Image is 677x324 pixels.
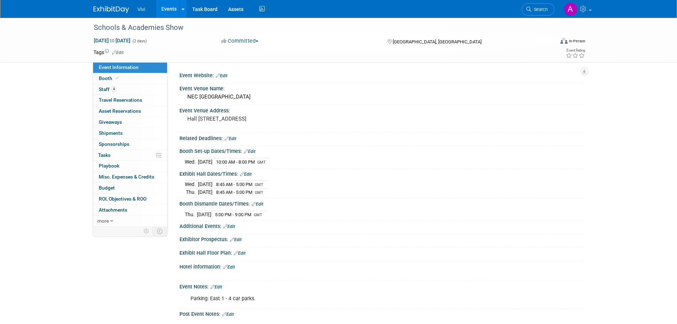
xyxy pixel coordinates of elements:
[566,49,585,52] div: Event Rating
[216,182,252,187] span: 8:45 AM - 5:00 PM
[99,174,154,180] span: Misc. Expenses & Credits
[93,205,167,216] a: Attachments
[99,108,141,114] span: Asset Reservations
[99,97,142,103] span: Travel Reservations
[216,190,252,195] span: 8:45 AM - 5:00 PM
[93,62,167,73] a: Event Information
[223,224,235,229] a: Edit
[179,70,584,79] div: Event Website:
[560,38,568,44] img: Format-Inperson.png
[99,141,129,147] span: Sponsorships
[99,119,122,125] span: Giveaways
[240,172,252,177] a: Edit
[112,50,124,55] a: Edit
[210,285,222,290] a: Edit
[93,117,167,128] a: Giveaways
[98,152,111,158] span: Tasks
[179,146,584,155] div: Booth Set-up Dates/Times:
[99,75,120,81] span: Booth
[186,292,506,306] div: Parking: East 1 - 4 car parks.
[99,207,127,213] span: Attachments
[93,172,167,182] a: Misc. Expenses & Credits
[230,237,242,242] a: Edit
[255,182,263,187] span: GMT
[99,185,115,191] span: Budget
[179,261,584,271] div: Hotel information:
[179,221,584,230] div: Additional Events:
[197,211,211,218] td: [DATE]
[252,202,263,207] a: Edit
[185,158,198,165] td: Wed.
[255,190,263,195] span: GMT
[109,38,115,43] span: to
[216,159,255,165] span: 10:00 AM - 8:00 PM
[187,116,340,122] pre: Hall [STREET_ADDRESS]
[93,128,167,139] a: Shipments
[254,213,262,217] span: GMT
[569,38,585,44] div: In-Person
[179,133,584,142] div: Related Deadlines:
[564,2,577,16] img: Amy Barker
[531,7,548,12] span: Search
[215,212,251,217] span: 5:00 PM - 9:00 PM
[99,196,146,202] span: ROI, Objectives & ROO
[185,91,579,102] div: NEC [GEOGRAPHIC_DATA]
[179,234,584,243] div: Exhibitor Prospectus:
[179,105,584,114] div: Event Venue Address:
[99,86,117,92] span: Staff
[93,161,167,171] a: Playbook
[216,73,227,78] a: Edit
[93,73,167,84] a: Booth
[225,136,236,141] a: Edit
[234,251,246,256] a: Edit
[512,37,586,48] div: Event Format
[93,49,124,56] td: Tags
[219,37,261,45] button: Committed
[222,312,234,317] a: Edit
[99,163,119,169] span: Playbook
[93,106,167,117] a: Asset Reservations
[140,227,153,236] td: Personalize Event Tab Strip
[152,227,167,236] td: Toggle Event Tabs
[179,198,584,208] div: Booth Dismantle Dates/Times:
[111,86,117,92] span: 4
[179,83,584,92] div: Event Venue Name:
[115,76,119,80] i: Booth reservation complete
[179,169,584,178] div: Exhibit Hall Dates/Times:
[185,211,197,218] td: Thu.
[99,130,123,136] span: Shipments
[93,216,167,227] a: more
[198,188,213,196] td: [DATE]
[93,150,167,161] a: Tasks
[179,281,584,291] div: Event Notes:
[244,149,256,154] a: Edit
[91,21,544,34] div: Schools & Academies Show
[522,3,554,16] a: Search
[179,248,584,257] div: Exhibit Hall Floor Plan:
[198,158,213,165] td: [DATE]
[93,6,129,13] img: ExhibitDay
[393,39,482,44] span: [GEOGRAPHIC_DATA], [GEOGRAPHIC_DATA]
[93,194,167,205] a: ROI, Objectives & ROO
[185,188,198,196] td: Thu.
[223,265,235,270] a: Edit
[93,37,131,44] span: [DATE] [DATE]
[132,39,147,43] span: (2 days)
[93,139,167,150] a: Sponsorships
[93,84,167,95] a: Staff4
[198,181,213,188] td: [DATE]
[179,309,584,318] div: Post Event Notes:
[97,218,109,224] span: more
[185,181,198,188] td: Wed.
[93,95,167,106] a: Travel Reservations
[257,160,266,165] span: GMT
[99,64,139,70] span: Event Information
[93,183,167,193] a: Budget
[138,6,145,12] span: Vivi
